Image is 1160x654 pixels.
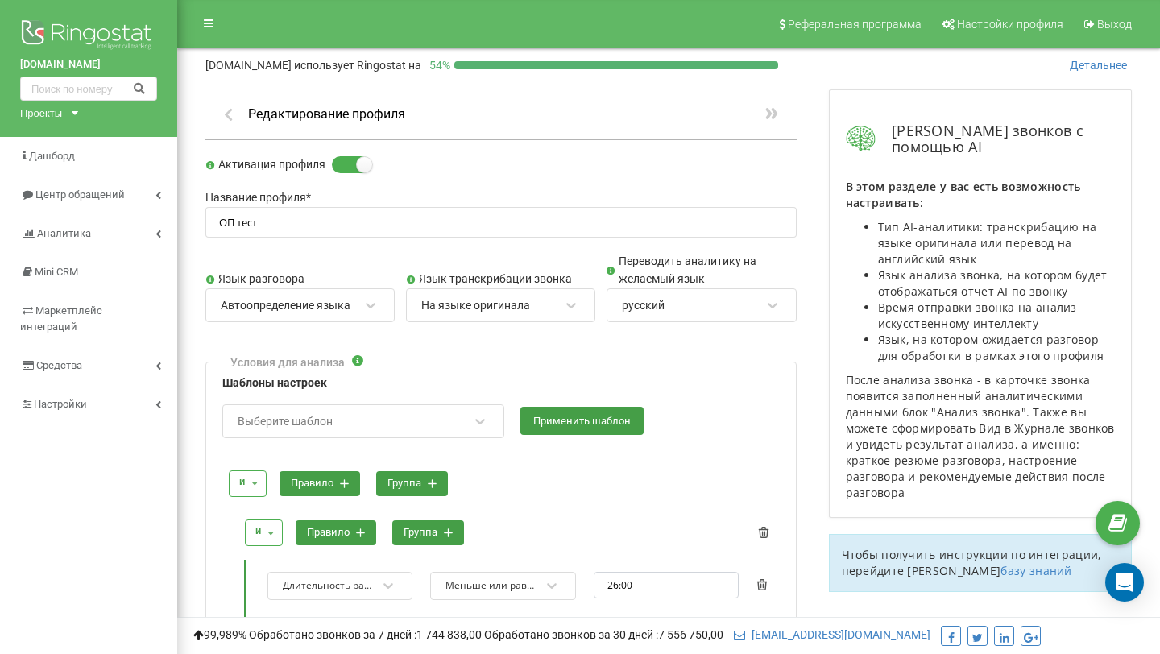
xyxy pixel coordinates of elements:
[392,520,464,545] button: группа
[878,332,1116,364] li: Язык, на котором ожидается разговор для обработки в рамках этого профиля
[1000,563,1071,578] a: базу знаний
[658,628,723,641] u: 7 556 750,00
[846,179,1116,211] p: В этом разделе у вас есть возможность настраивать:
[484,628,723,641] span: Обработано звонков за 30 дней :
[520,407,644,435] button: Применить шаблон
[280,471,360,496] button: правило
[205,57,421,73] p: [DOMAIN_NAME]
[294,59,421,72] span: использует Ringostat на
[878,300,1116,332] li: Время отправки звонка на анализ искусственному интеллекту
[221,298,350,313] div: Автоопределение языка
[1097,18,1132,31] span: Выход
[296,520,376,545] button: правило
[222,375,780,392] label: Шаблоны настроек
[34,398,87,410] span: Настройки
[1105,563,1144,602] div: Open Intercom Messenger
[205,207,797,238] input: Название профиля
[283,580,373,593] div: Длительность разговора
[622,298,665,313] div: русский
[205,271,395,288] label: Язык разговора
[248,106,405,122] h1: Редактирование профиля
[238,416,333,427] div: Выберите шаблон
[594,572,739,598] input: 00:00
[20,304,102,333] span: Маркетплейс интеграций
[406,271,595,288] label: Язык транскрибации звонка
[20,105,62,121] div: Проекты
[416,628,482,641] u: 1 744 838,00
[376,471,448,496] button: группа
[230,354,345,370] div: Условия для анализа
[842,547,1120,579] p: Чтобы получить инструкции по интеграции, перейдите [PERSON_NAME]
[788,18,922,31] span: Реферальная программа
[205,189,797,207] label: Название профиля *
[445,580,536,593] div: Меньше или равно
[37,227,91,239] span: Аналитика
[20,56,157,72] a: [DOMAIN_NAME]
[239,474,245,490] div: и
[421,298,530,313] div: На языке оригинала
[205,156,325,174] label: Активация профиля
[878,219,1116,267] li: Тип AI-аналитики: транскрибацию на языке оригинала или перевод на английский язык
[29,150,75,162] span: Дашборд
[35,266,78,278] span: Mini CRM
[20,16,157,56] img: Ringostat logo
[607,253,796,288] label: Переводить аналитику на желаемый язык
[878,267,1116,300] li: Язык анализа звонка, на котором будет отображаться отчет AI по звонку
[36,359,82,371] span: Средства
[957,18,1063,31] span: Настройки профиля
[421,57,454,73] p: 54 %
[255,524,261,539] div: и
[249,628,482,641] span: Обработано звонков за 7 дней :
[20,77,157,101] input: Поиск по номеру
[734,628,930,641] a: [EMAIL_ADDRESS][DOMAIN_NAME]
[35,188,125,201] span: Центр обращений
[193,628,246,641] span: 99,989%
[846,122,1116,155] div: [PERSON_NAME] звонков с помощью AI
[846,372,1116,501] p: После анализа звонка - в карточке звонка появится заполненный аналитическими данными блок "Анализ...
[1070,59,1127,72] span: Детальнее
